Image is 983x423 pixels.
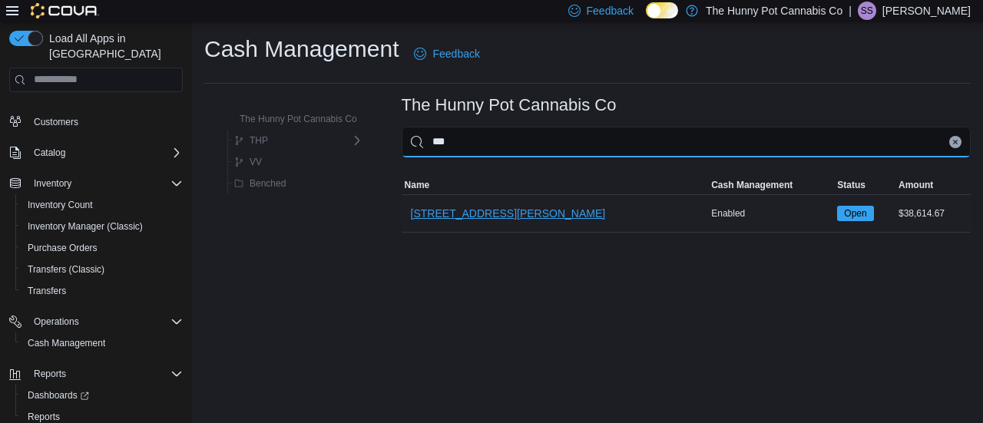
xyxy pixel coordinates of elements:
[402,96,617,114] h3: The Hunny Pot Cannabis Co
[22,239,104,257] a: Purchase Orders
[228,153,268,171] button: VV
[402,127,971,157] input: This is a search bar. As you type, the results lower in the page will automatically filter.
[895,204,971,223] div: $38,614.67
[3,111,189,133] button: Customers
[646,18,647,19] span: Dark Mode
[250,156,262,168] span: VV
[15,194,189,216] button: Inventory Count
[250,177,286,190] span: Benched
[402,176,709,194] button: Name
[22,260,111,279] a: Transfers (Classic)
[28,174,78,193] button: Inventory
[15,216,189,237] button: Inventory Manager (Classic)
[34,316,79,328] span: Operations
[708,176,834,194] button: Cash Management
[895,176,971,194] button: Amount
[711,179,793,191] span: Cash Management
[837,206,873,221] span: Open
[22,260,183,279] span: Transfers (Classic)
[218,110,363,128] button: The Hunny Pot Cannabis Co
[432,46,479,61] span: Feedback
[28,242,98,254] span: Purchase Orders
[849,2,852,20] p: |
[3,311,189,332] button: Operations
[28,285,66,297] span: Transfers
[22,196,183,214] span: Inventory Count
[228,131,274,150] button: THP
[587,3,634,18] span: Feedback
[28,174,183,193] span: Inventory
[22,217,149,236] a: Inventory Manager (Classic)
[34,116,78,128] span: Customers
[834,176,895,194] button: Status
[15,332,189,354] button: Cash Management
[837,179,866,191] span: Status
[15,280,189,302] button: Transfers
[646,2,678,18] input: Dark Mode
[28,220,143,233] span: Inventory Manager (Classic)
[28,113,84,131] a: Customers
[22,334,183,352] span: Cash Management
[34,177,71,190] span: Inventory
[28,337,105,349] span: Cash Management
[15,385,189,406] a: Dashboards
[240,113,357,125] span: The Hunny Pot Cannabis Co
[28,144,183,162] span: Catalog
[22,282,72,300] a: Transfers
[28,411,60,423] span: Reports
[34,368,66,380] span: Reports
[411,206,606,221] span: [STREET_ADDRESS][PERSON_NAME]
[228,174,292,193] button: Benched
[22,282,183,300] span: Transfers
[28,263,104,276] span: Transfers (Classic)
[34,147,65,159] span: Catalog
[949,136,961,148] button: Clear input
[706,2,842,20] p: The Hunny Pot Cannabis Co
[204,34,399,64] h1: Cash Management
[899,179,933,191] span: Amount
[22,239,183,257] span: Purchase Orders
[28,365,183,383] span: Reports
[3,173,189,194] button: Inventory
[882,2,971,20] p: [PERSON_NAME]
[844,207,866,220] span: Open
[405,198,612,229] button: [STREET_ADDRESS][PERSON_NAME]
[28,312,183,331] span: Operations
[22,386,95,405] a: Dashboards
[28,112,183,131] span: Customers
[28,389,89,402] span: Dashboards
[28,312,85,331] button: Operations
[861,2,873,20] span: SS
[15,259,189,280] button: Transfers (Classic)
[22,334,111,352] a: Cash Management
[15,237,189,259] button: Purchase Orders
[405,179,430,191] span: Name
[408,38,485,69] a: Feedback
[28,365,72,383] button: Reports
[31,3,99,18] img: Cova
[3,363,189,385] button: Reports
[22,196,99,214] a: Inventory Count
[28,144,71,162] button: Catalog
[708,204,834,223] div: Enabled
[3,142,189,164] button: Catalog
[858,2,876,20] div: Shane Spencer
[250,134,268,147] span: THP
[28,199,93,211] span: Inventory Count
[22,386,183,405] span: Dashboards
[43,31,183,61] span: Load All Apps in [GEOGRAPHIC_DATA]
[22,217,183,236] span: Inventory Manager (Classic)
